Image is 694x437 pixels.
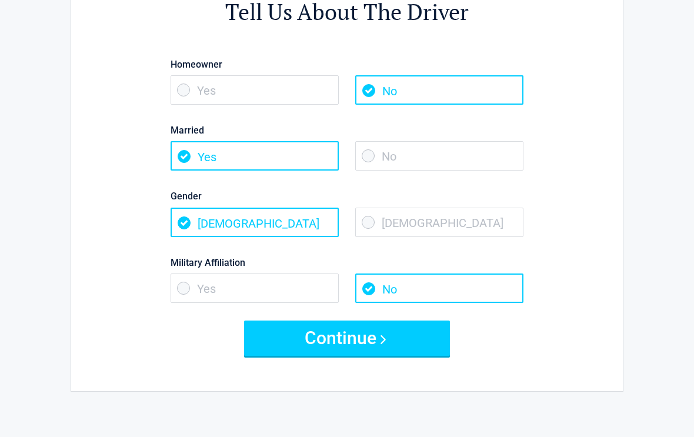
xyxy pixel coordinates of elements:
button: Continue [244,321,450,356]
label: Homeowner [171,56,523,72]
span: No [355,141,523,171]
span: [DEMOGRAPHIC_DATA] [171,208,339,237]
span: Yes [171,273,339,303]
span: Yes [171,141,339,171]
label: Married [171,122,523,138]
span: Yes [171,75,339,105]
span: No [355,273,523,303]
label: Military Affiliation [171,255,523,271]
span: No [355,75,523,105]
label: Gender [171,188,523,204]
span: [DEMOGRAPHIC_DATA] [355,208,523,237]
